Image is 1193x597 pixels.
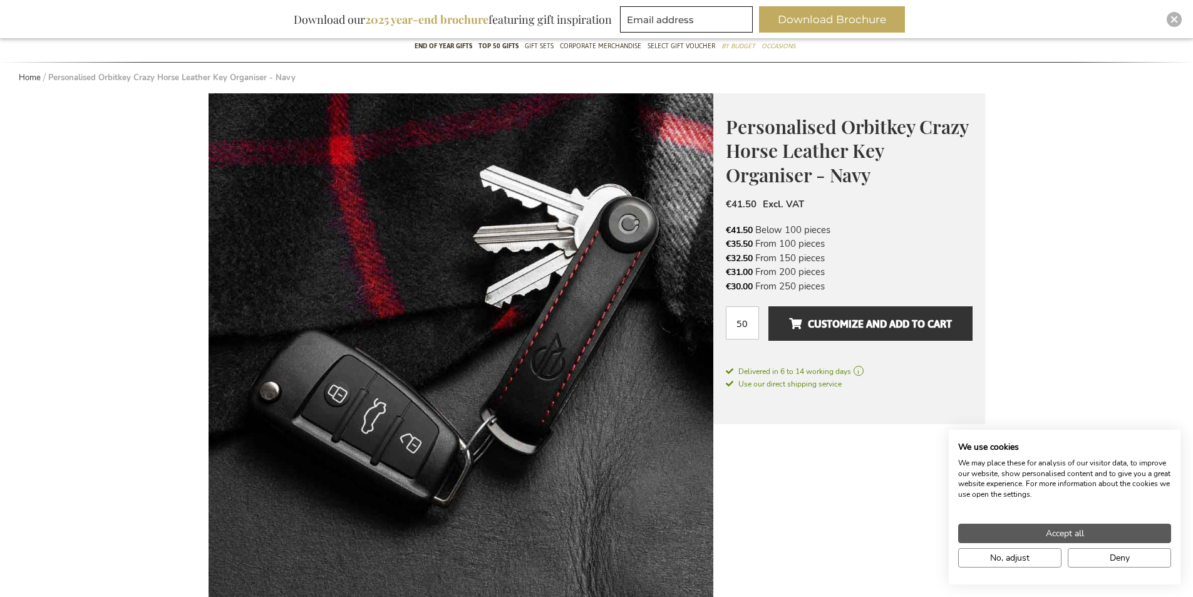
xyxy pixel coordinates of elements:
[726,379,842,389] span: Use our direct shipping service
[726,366,973,377] a: Delivered in 6 to 14 working days
[415,39,472,53] span: End of year gifts
[365,12,488,27] b: 2025 year-end brochure
[763,198,804,210] span: Excl. VAT
[478,39,519,53] span: TOP 50 Gifts
[726,266,753,278] span: €31.00
[726,281,753,293] span: €30.00
[726,306,759,340] input: Qty
[1170,16,1178,23] img: Close
[990,551,1030,564] span: No, adjust
[726,265,973,279] li: From 200 pieces
[726,251,973,265] li: From 150 pieces
[721,39,755,53] span: By Budget
[288,6,617,33] div: Download our featuring gift inspiration
[560,39,641,53] span: Corporate Merchandise
[958,524,1171,543] button: Accept all cookies
[958,548,1061,568] button: Adjust cookie preferences
[1046,527,1084,540] span: Accept all
[620,6,753,33] input: Email address
[1110,551,1130,564] span: Deny
[726,224,753,236] span: €41.50
[726,279,973,293] li: From 250 pieces
[789,314,952,334] span: Customize and add to cart
[726,114,968,187] span: Personalised Orbitkey Crazy Horse Leather Key Organiser - Navy
[726,238,753,250] span: €35.50
[19,72,41,83] a: Home
[726,252,753,264] span: €32.50
[726,237,973,251] li: From 100 pieces
[726,198,757,210] span: €41.50
[726,223,973,237] li: Below 100 pieces
[1167,12,1182,27] div: Close
[1068,548,1171,568] button: Deny all cookies
[958,442,1171,453] h2: We use cookies
[958,458,1171,500] p: We may place these for analysis of our visitor data, to improve our website, show personalised co...
[525,39,554,53] span: Gift Sets
[48,72,296,83] strong: Personalised Orbitkey Crazy Horse Leather Key Organiser - Navy
[726,377,842,390] a: Use our direct shipping service
[620,6,757,36] form: marketing offers and promotions
[768,306,972,341] button: Customize and add to cart
[648,39,715,53] span: Select Gift Voucher
[762,39,795,53] span: Occasions
[759,6,905,33] button: Download Brochure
